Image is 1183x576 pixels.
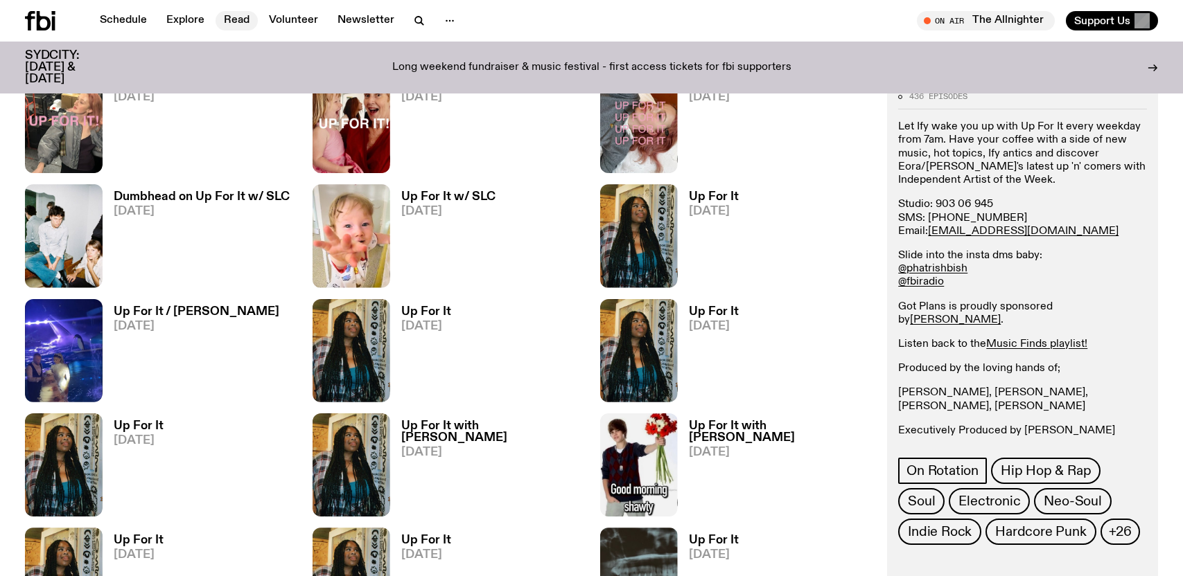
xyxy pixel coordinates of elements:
[401,447,584,458] span: [DATE]
[25,184,103,287] img: dumbhead 4 slc
[689,306,739,318] h3: Up For It
[678,420,871,516] a: Up For It with [PERSON_NAME][DATE]
[995,525,1086,540] span: Hardcore Punk
[390,77,493,173] a: Up For It w/SLC[DATE]
[392,62,791,74] p: Long weekend fundraiser & music festival - first access tickets for fbi supporters
[401,91,493,103] span: [DATE]
[600,299,678,402] img: Ify - a Brown Skin girl with black braided twists, looking up to the side with her tongue stickin...
[25,50,114,85] h3: SYDCITY: [DATE] & [DATE]
[908,494,935,510] span: Soul
[689,420,871,444] h3: Up For It with [PERSON_NAME]
[103,420,164,516] a: Up For It[DATE]
[329,11,403,30] a: Newsletter
[401,191,496,203] h3: Up For It w/ SLC
[1101,519,1140,546] button: +26
[898,489,945,515] a: Soul
[689,534,739,546] h3: Up For It
[910,314,1001,325] a: [PERSON_NAME]
[689,321,739,332] span: [DATE]
[313,299,390,402] img: Ify - a Brown Skin girl with black braided twists, looking up to the side with her tongue stickin...
[689,206,739,217] span: [DATE]
[114,534,164,546] h3: Up For It
[390,191,496,287] a: Up For It w/ SLC[DATE]
[678,191,739,287] a: Up For It[DATE]
[898,300,1147,327] p: Got Plans is proudly sponsored by .
[898,249,1147,289] p: Slide into the insta dms baby:
[158,11,213,30] a: Explore
[689,447,871,458] span: [DATE]
[689,191,739,203] h3: Up For It
[985,519,1096,546] a: Hardcore Punk
[114,420,164,432] h3: Up For It
[906,464,979,479] span: On Rotation
[103,306,279,402] a: Up For It / [PERSON_NAME][DATE]
[216,11,258,30] a: Read
[898,519,981,546] a: Indie Rock
[401,549,451,561] span: [DATE]
[1044,494,1101,510] span: Neo-Soul
[313,184,390,287] img: baby slc
[909,93,967,100] span: 436 episodes
[908,525,972,540] span: Indie Rock
[103,191,290,287] a: Dumbhead on Up For It w/ SLC[DATE]
[898,458,987,485] a: On Rotation
[898,121,1147,188] p: Let Ify wake you up with Up For It every weekday from 7am. Have your coffee with a side of new mu...
[261,11,326,30] a: Volunteer
[898,338,1147,351] p: Listen back to the
[401,321,451,332] span: [DATE]
[958,494,1020,510] span: Electronic
[114,206,290,217] span: [DATE]
[898,362,1147,375] p: Produced by the loving hands of;
[898,263,967,274] a: @phatrishbish
[401,534,451,546] h3: Up For It
[1066,11,1158,30] button: Support Us
[689,549,739,561] span: [DATE]
[678,77,781,173] a: Up For It w/SLC[DATE]
[401,206,496,217] span: [DATE]
[917,11,1055,30] button: On AirThe Allnighter
[114,549,164,561] span: [DATE]
[313,413,390,516] img: Ify - a Brown Skin girl with black braided twists, looking up to the side with her tongue stickin...
[114,91,206,103] span: [DATE]
[898,277,944,288] a: @fbiradio
[25,413,103,516] img: Ify - a Brown Skin girl with black braided twists, looking up to the side with her tongue stickin...
[689,91,781,103] span: [DATE]
[114,321,279,332] span: [DATE]
[114,191,290,203] h3: Dumbhead on Up For It w/ SLC
[1109,525,1132,540] span: +26
[898,387,1147,413] p: [PERSON_NAME], [PERSON_NAME], [PERSON_NAME], [PERSON_NAME]
[949,489,1030,515] a: Electronic
[114,435,164,447] span: [DATE]
[91,11,155,30] a: Schedule
[991,458,1101,485] a: Hip Hop & Rap
[390,306,451,402] a: Up For It[DATE]
[114,306,279,318] h3: Up For It / [PERSON_NAME]
[401,420,584,444] h3: Up For It with [PERSON_NAME]
[600,184,678,287] img: Ify - a Brown Skin girl with black braided twists, looking up to the side with her tongue stickin...
[1074,15,1130,27] span: Support Us
[986,339,1087,350] a: Music Finds playlist!
[678,306,739,402] a: Up For It[DATE]
[898,199,1147,239] p: Studio: 903 06 945 SMS: [PHONE_NUMBER] Email:
[1034,489,1111,515] a: Neo-Soul
[1001,464,1091,479] span: Hip Hop & Rap
[928,226,1119,237] a: [EMAIL_ADDRESS][DOMAIN_NAME]
[103,77,206,173] a: Up For It w/SLC[DATE]
[898,424,1147,438] p: Executively Produced by [PERSON_NAME]
[401,306,451,318] h3: Up For It
[390,420,584,516] a: Up For It with [PERSON_NAME][DATE]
